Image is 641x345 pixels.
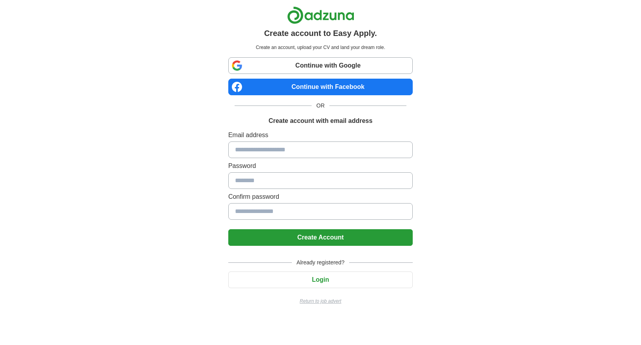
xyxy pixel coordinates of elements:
[228,161,413,171] label: Password
[228,79,413,95] a: Continue with Facebook
[228,130,413,140] label: Email address
[292,258,349,267] span: Already registered?
[287,6,354,24] img: Adzuna logo
[228,229,413,246] button: Create Account
[228,276,413,283] a: Login
[312,102,329,110] span: OR
[228,298,413,305] a: Return to job advert
[228,271,413,288] button: Login
[269,116,372,126] h1: Create account with email address
[228,192,413,202] label: Confirm password
[228,57,413,74] a: Continue with Google
[230,44,411,51] p: Create an account, upload your CV and land your dream role.
[264,27,377,39] h1: Create account to Easy Apply.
